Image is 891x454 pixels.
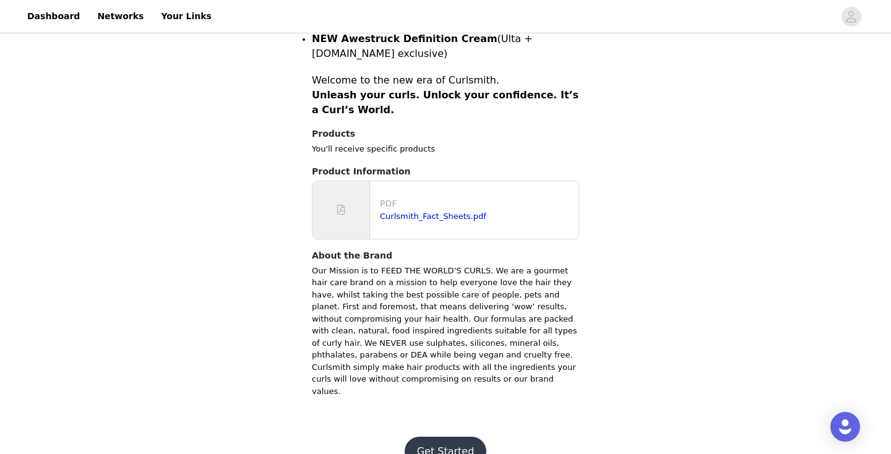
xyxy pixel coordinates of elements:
[312,89,579,116] strong: Unleash your curls. Unlock your confidence. It’s a Curl’s World.
[312,33,533,59] span: (Ulta + [DOMAIN_NAME] exclusive)
[312,165,579,178] h4: Product Information
[312,127,579,140] h4: Products
[90,2,151,30] a: Networks
[380,197,574,210] p: PDF
[312,249,579,262] h4: About the Brand
[153,2,219,30] a: Your Links
[830,412,860,442] div: Open Intercom Messenger
[312,143,579,155] p: You'll receive specific products
[380,212,486,221] a: Curlsmith_Fact_Sheets.pdf
[312,265,579,398] p: Our Mission is to FEED THE WORLD’S CURLS. We are a gourmet hair care brand on a mission to help e...
[845,7,857,27] div: avatar
[20,2,87,30] a: Dashboard
[312,33,497,45] strong: NEW Awestruck Definition Cream
[312,74,499,86] span: Welcome to the new era of Curlsmith.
